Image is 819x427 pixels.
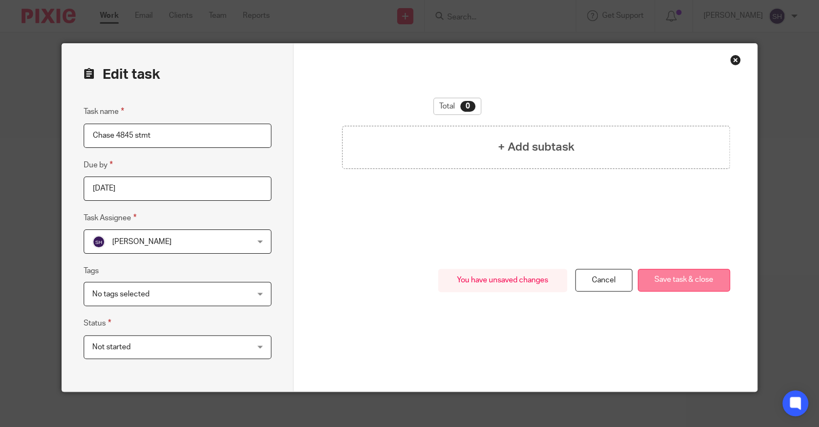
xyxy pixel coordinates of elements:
label: Due by [84,159,113,171]
label: Task Assignee [84,212,136,224]
label: Tags [84,266,99,276]
div: Close this dialog window [730,55,741,65]
img: svg%3E [92,235,105,248]
a: Cancel [575,269,632,292]
div: 0 [460,101,475,112]
span: Not started [92,343,131,351]
button: Save task & close [638,269,730,292]
span: No tags selected [92,290,149,298]
h4: + Add subtask [498,139,575,155]
h2: Edit task [84,65,271,84]
label: Task name [84,105,124,118]
span: [PERSON_NAME] [112,238,172,246]
input: Use the arrow keys to pick a date [84,177,271,201]
div: Total [433,98,481,115]
div: You have unsaved changes [438,269,567,292]
label: Status [84,317,111,329]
